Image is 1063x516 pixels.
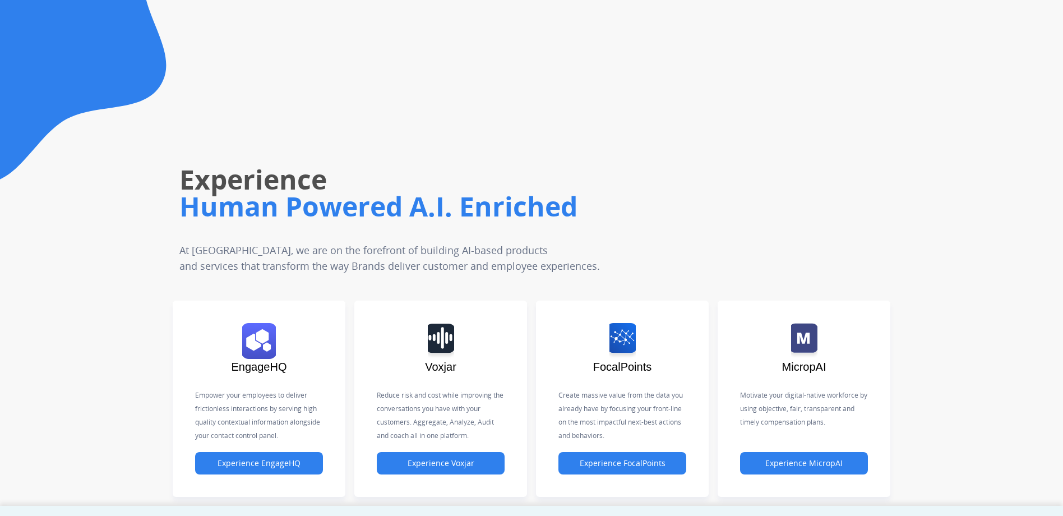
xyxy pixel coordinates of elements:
p: Reduce risk and cost while improving the conversations you have with your customers. Aggregate, A... [377,389,505,443]
p: Empower your employees to deliver frictionless interactions by serving high quality contextual in... [195,389,323,443]
span: MicropAI [782,361,826,373]
span: FocalPoints [593,361,652,373]
a: Experience MicropAI [740,459,868,468]
button: Experience Voxjar [377,452,505,474]
h1: Human Powered A.I. Enriched [179,188,751,224]
span: EngageHQ [232,361,287,373]
p: Create massive value from the data you already have by focusing your front-line on the most impac... [558,389,686,443]
img: logo [428,323,454,359]
img: logo [242,323,276,359]
img: logo [791,323,817,359]
img: logo [609,323,636,359]
button: Experience EngageHQ [195,452,323,474]
button: Experience MicropAI [740,452,868,474]
p: At [GEOGRAPHIC_DATA], we are on the forefront of building AI-based products and services that tra... [179,242,679,274]
a: Experience FocalPoints [558,459,686,468]
button: Experience FocalPoints [558,452,686,474]
h1: Experience [179,162,751,197]
a: Experience EngageHQ [195,459,323,468]
a: Experience Voxjar [377,459,505,468]
span: Voxjar [425,361,456,373]
p: Motivate your digital-native workforce by using objective, fair, transparent and timely compensat... [740,389,868,429]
